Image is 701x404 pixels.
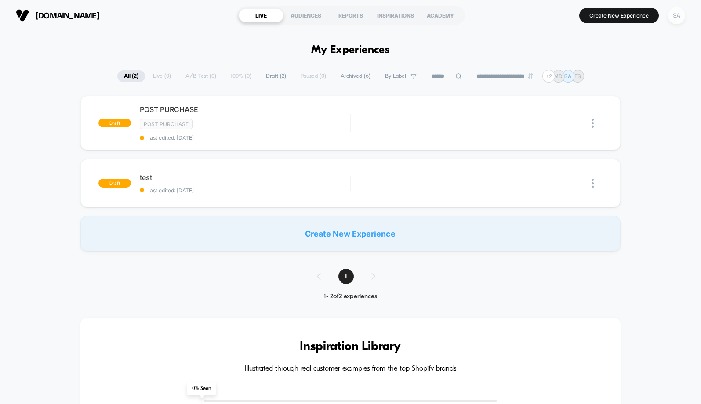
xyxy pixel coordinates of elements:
[542,70,555,83] div: + 2
[574,73,581,79] p: ES
[385,73,406,79] span: By Label
[259,70,293,82] span: Draft ( 2 )
[36,11,99,20] span: [DOMAIN_NAME]
[592,179,594,188] img: close
[80,216,620,251] div: Create New Experience
[140,173,350,182] span: test
[16,9,29,22] img: Visually logo
[140,105,350,114] span: POST PURCHASE
[373,8,418,22] div: INSPIRATIONS
[328,8,373,22] div: REPORTS
[564,73,571,79] p: SA
[98,179,131,188] span: draft
[418,8,463,22] div: ACADEMY
[107,365,594,373] h4: Illustrated through real customer examples from the top Shopify brands
[107,340,594,354] h3: Inspiration Library
[140,187,350,194] span: last edited: [DATE]
[283,8,328,22] div: AUDIENCES
[98,119,131,127] span: draft
[554,73,563,79] p: MD
[592,119,594,128] img: close
[187,382,216,395] span: 0 % Seen
[117,70,145,82] span: All ( 2 )
[338,269,354,284] span: 1
[665,7,688,25] button: SA
[334,70,377,82] span: Archived ( 6 )
[308,293,393,300] div: 1 - 2 of 2 experiences
[239,8,283,22] div: LIVE
[668,7,685,24] div: SA
[311,44,390,57] h1: My Experiences
[528,73,533,79] img: end
[13,8,102,22] button: [DOMAIN_NAME]
[140,119,193,129] span: Post Purchase
[579,8,659,23] button: Create New Experience
[140,134,350,141] span: last edited: [DATE]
